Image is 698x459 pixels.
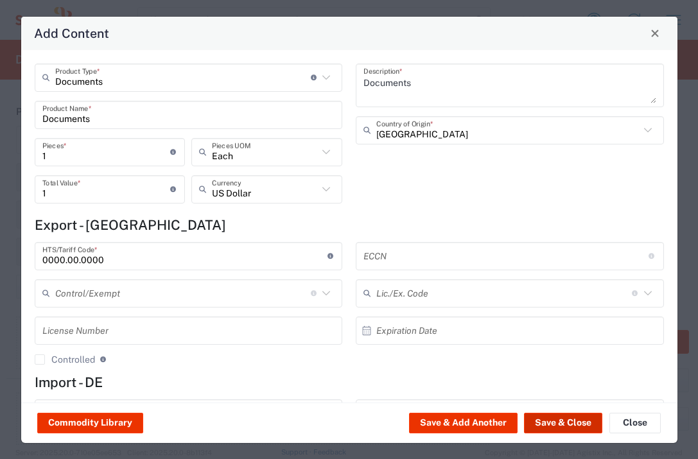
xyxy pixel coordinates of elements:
[524,413,602,433] button: Save & Close
[34,24,109,42] h4: Add Content
[37,413,143,433] button: Commodity Library
[35,354,95,365] label: Controlled
[409,413,518,433] button: Save & Add Another
[35,374,664,390] h4: Import - DE
[35,217,664,233] h4: Export - [GEOGRAPHIC_DATA]
[646,24,664,42] button: Close
[609,413,661,433] button: Close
